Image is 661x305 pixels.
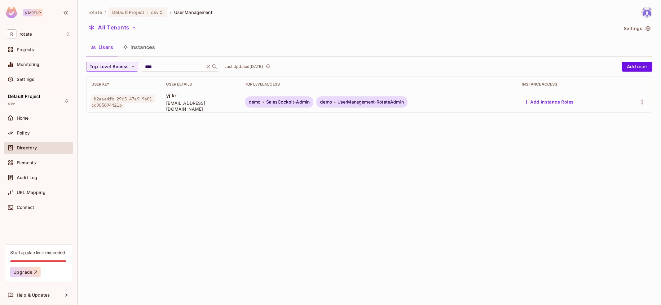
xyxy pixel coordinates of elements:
span: User Management [174,9,213,15]
div: Top Level Access [245,82,512,87]
p: Last Updated [DATE] [224,64,263,69]
img: yoongjia@letsrotate.com [642,7,652,17]
span: UserManagement-RotateAdmin [337,99,404,104]
span: dev [151,9,159,15]
span: Help & Updates [17,293,50,298]
span: SalesCockpit-Admin [266,99,310,104]
span: Default Project [8,94,40,99]
span: demo [249,99,261,104]
button: Instances [118,39,160,55]
li: / [170,9,171,15]
span: Elements [17,160,36,165]
span: R [7,29,16,38]
span: Connect [17,205,34,210]
span: yj kr [166,92,235,99]
div: User Details [166,82,235,87]
span: Default Project [112,9,144,15]
button: Settings [621,24,652,33]
button: Add user [622,62,652,72]
span: Monitoring [17,62,40,67]
span: demo [320,99,332,104]
div: Startup plan limit exceeded [10,250,65,255]
button: Upgrade [10,267,41,277]
span: Policy [17,130,30,135]
button: Users [86,39,118,55]
span: b2aaa4fb-2965-47a9-9e01-cd905894421b [91,95,155,109]
span: Projects [17,47,34,52]
div: User Key [91,82,156,87]
span: Click to refresh data [263,63,272,70]
span: dev [8,101,15,106]
span: Settings [17,77,34,82]
span: URL Mapping [17,190,46,195]
button: All Tenants [86,23,139,33]
img: SReyMgAAAABJRU5ErkJggg== [6,7,17,18]
button: Add Instance Roles [522,97,576,107]
span: the active workspace [89,9,102,15]
span: Top Level Access [90,63,129,71]
span: Directory [17,145,37,150]
span: refresh [266,64,271,70]
span: : [147,10,149,15]
span: Home [17,116,29,121]
li: / [104,9,106,15]
button: refresh [264,63,272,70]
button: Top Level Access [86,62,138,72]
div: Instance Access [522,82,615,87]
div: Startup [23,9,42,16]
span: [EMAIL_ADDRESS][DOMAIN_NAME] [166,100,235,112]
span: Workspace: rotate [20,32,32,37]
span: Audit Log [17,175,37,180]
